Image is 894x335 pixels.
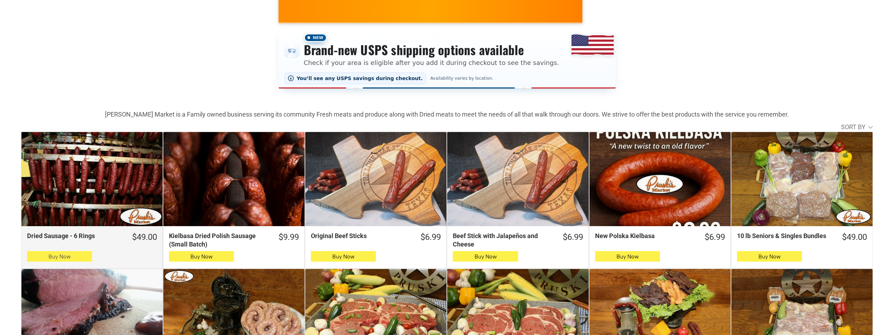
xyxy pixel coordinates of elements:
span: Buy Now [190,253,213,260]
div: Kielbasa Dried Polish Sausage (Small Batch) [169,232,266,248]
button: Buy Now [169,251,234,262]
div: $49.00 [842,232,867,243]
button: Buy Now [737,251,802,262]
div: 10 lb Seniors & Singles Bundles [737,232,829,240]
span: You’ll see any USPS savings during checkout. [297,75,423,81]
span: Availability varies by location. [429,76,495,81]
div: $9.99 [279,232,299,243]
a: Dried Sausage - 6 Rings [21,132,163,226]
div: Original Beef Sticks [311,232,407,240]
div: New Polska Kielbasa [595,232,692,240]
button: Buy Now [311,251,376,262]
span: Buy Now [48,253,71,260]
strong: [PERSON_NAME] Market is a Family owned business serving its community Fresh meats and produce alo... [105,111,789,118]
div: $6.99 [705,232,725,243]
a: Kielbasa Dried Polish Sausage (Small Batch) [163,132,305,226]
div: Beef Stick with Jalapeños and Cheese [453,232,549,248]
div: Shipping options announcement [279,29,616,88]
a: $6.99New Polska Kielbasa [589,232,731,243]
span: New [304,33,327,42]
a: $6.99Original Beef Sticks [305,232,446,243]
div: Dried Sausage - 6 Rings [27,232,119,240]
div: $6.99 [563,232,583,243]
div: $6.99 [420,232,441,243]
span: [PERSON_NAME] MARKET [571,1,709,13]
a: $6.99Beef Stick with Jalapeños and Cheese [447,232,588,248]
button: Buy Now [595,251,660,262]
p: Check if your area is eligible after you add it during checkout to see the savings. [304,58,559,67]
button: Buy Now [27,251,92,262]
a: Beef Stick with Jalapeños and Cheese [447,132,588,226]
div: $49.00 [132,232,157,243]
a: $49.0010 lb Seniors & Singles Bundles [731,232,873,243]
a: New Polska Kielbasa [589,132,731,226]
a: $9.99Kielbasa Dried Polish Sausage (Small Batch) [163,232,305,248]
a: $49.00Dried Sausage - 6 Rings [21,232,163,243]
span: Buy Now [758,253,781,260]
span: Buy Now [475,253,497,260]
h3: Brand-new USPS shipping options available [304,42,559,58]
span: Buy Now [616,253,639,260]
a: 10 lb Seniors &amp; Singles Bundles [731,132,873,226]
a: Original Beef Sticks [305,132,446,226]
span: Buy Now [332,253,354,260]
button: Buy Now [453,251,518,262]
